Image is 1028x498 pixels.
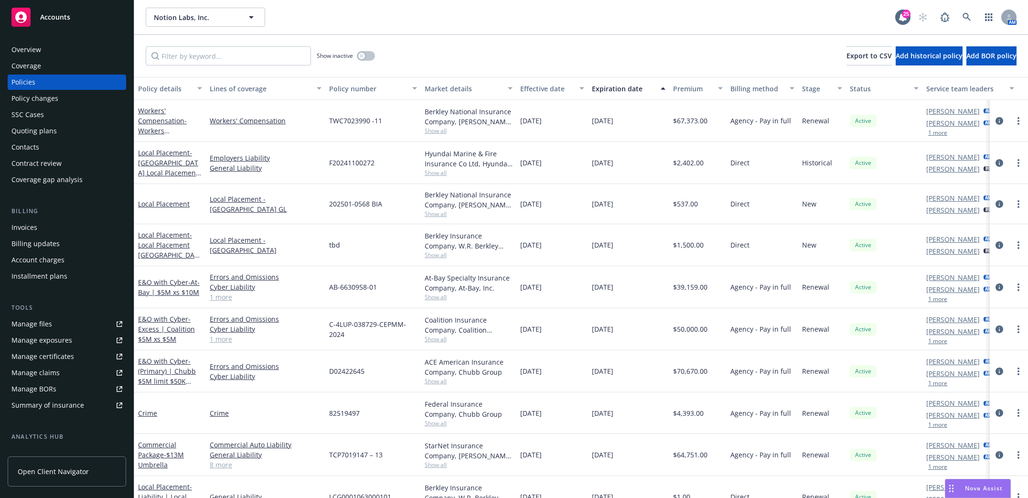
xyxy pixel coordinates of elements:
[425,210,513,218] span: Show all
[802,158,832,168] span: Historical
[926,314,980,325] a: [PERSON_NAME]
[1013,366,1024,377] a: more
[11,365,60,380] div: Manage claims
[928,338,947,344] button: 1 more
[8,365,126,380] a: Manage claims
[730,240,750,250] span: Direct
[926,234,980,244] a: [PERSON_NAME]
[425,251,513,259] span: Show all
[210,163,321,173] a: General Liability
[317,52,353,60] span: Show inactive
[11,75,35,90] div: Policies
[926,84,1004,94] div: Service team leaders
[802,450,829,460] span: Renewal
[138,440,184,469] a: Commercial Package
[928,464,947,470] button: 1 more
[138,230,200,270] span: - Local Placement [GEOGRAPHIC_DATA] GL
[896,46,963,65] button: Add historical policy
[8,333,126,348] a: Manage exposures
[138,148,201,197] span: - [GEOGRAPHIC_DATA] Local Placement GL/[GEOGRAPHIC_DATA]
[8,58,126,74] a: Coverage
[8,236,126,251] a: Billing updates
[926,452,980,462] a: [PERSON_NAME]
[138,314,195,344] span: - Excess | Coalition $5M xs $5M
[802,84,832,94] div: Stage
[926,410,980,420] a: [PERSON_NAME]
[673,199,698,209] span: $537.00
[8,156,126,171] a: Contract review
[592,282,613,292] span: [DATE]
[926,205,980,215] a: [PERSON_NAME]
[520,158,542,168] span: [DATE]
[8,220,126,235] a: Invoices
[8,206,126,216] div: Billing
[8,432,126,442] div: Analytics hub
[592,158,613,168] span: [DATE]
[329,319,417,339] span: C-4LUP-038729-CEPMM-2024
[425,357,513,377] div: ACE American Insurance Company, Chubb Group
[854,283,873,292] span: Active
[854,241,873,249] span: Active
[1013,239,1024,251] a: more
[11,58,41,74] div: Coverage
[520,366,542,376] span: [DATE]
[138,148,201,197] a: Local Placement
[425,399,513,419] div: Federal Insurance Company, Chubb Group
[520,84,574,94] div: Effective date
[8,398,126,413] a: Summary of insurance
[210,440,321,450] a: Commercial Auto Liability
[425,149,513,169] div: Hyundai Marine & Fire Insurance Co Ltd, Hyundai Insurance, Berkley Technology Underwriters (Inter...
[1013,198,1024,210] a: more
[210,460,321,470] a: 8 more
[8,303,126,313] div: Tools
[965,484,1003,492] span: Nova Assist
[1013,324,1024,335] a: more
[425,273,513,293] div: At-Bay Specialty Insurance Company, At-Bay, Inc.
[11,107,44,122] div: SSC Cases
[928,130,947,136] button: 1 more
[8,316,126,332] a: Manage files
[592,324,613,334] span: [DATE]
[945,479,957,498] div: Drag to move
[928,296,947,302] button: 1 more
[138,314,195,344] a: E&O with Cyber
[854,159,873,167] span: Active
[210,84,311,94] div: Lines of coverage
[329,408,360,418] span: 82519497
[802,199,816,209] span: New
[138,357,196,396] span: - (Primary) | Chubb $5M limit $50K retention
[922,77,1018,100] button: Service team leaders
[966,51,1017,60] span: Add BOR policy
[11,445,91,461] div: Loss summary generator
[926,246,980,256] a: [PERSON_NAME]
[425,127,513,135] span: Show all
[926,326,980,336] a: [PERSON_NAME]
[854,409,873,417] span: Active
[425,441,513,461] div: StarNet Insurance Company, [PERSON_NAME] Corporation
[210,408,321,418] a: Crime
[1013,281,1024,293] a: more
[730,158,750,168] span: Direct
[8,4,126,31] a: Accounts
[854,200,873,208] span: Active
[673,366,707,376] span: $70,670.00
[913,8,932,27] a: Start snowing
[329,366,364,376] span: D02422645
[854,117,873,125] span: Active
[138,357,196,396] a: E&O with Cyber
[11,316,52,332] div: Manage files
[730,324,791,334] span: Agency - Pay in full
[520,199,542,209] span: [DATE]
[425,315,513,335] div: Coalition Insurance Company, Coalition Insurance Solutions (Carrier)
[210,194,321,214] a: Local Placement - [GEOGRAPHIC_DATA] GL
[588,77,669,100] button: Expiration date
[329,282,377,292] span: AB-6630958-01
[210,314,321,324] a: Errors and Omissions
[1013,157,1024,169] a: more
[154,12,236,22] span: Notion Labs, Inc.
[994,366,1005,377] a: circleInformation
[669,77,727,100] button: Premium
[966,46,1017,65] button: Add BOR policy
[329,240,340,250] span: tbd
[928,422,947,428] button: 1 more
